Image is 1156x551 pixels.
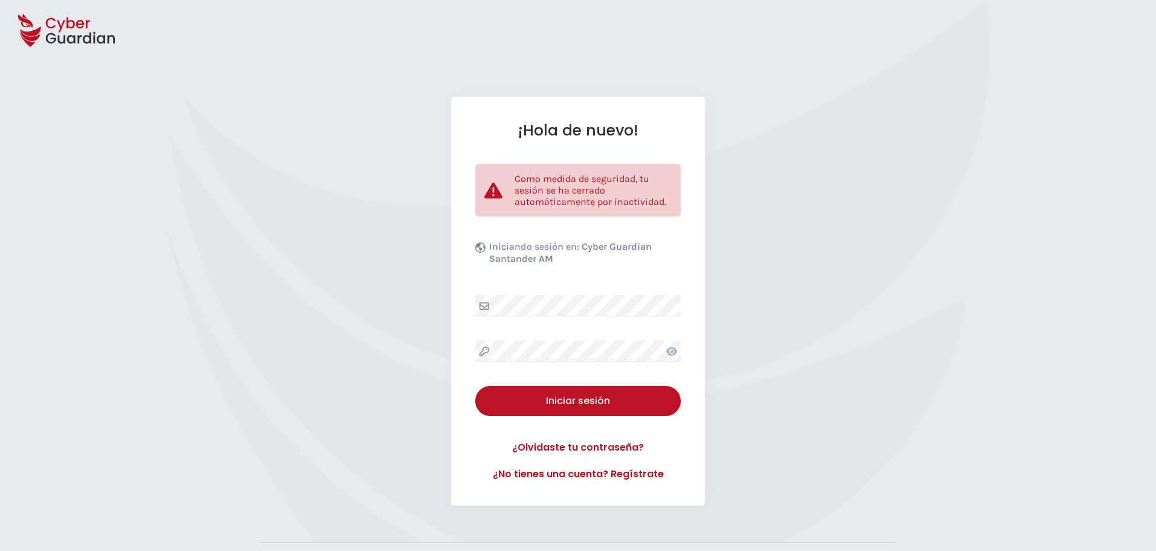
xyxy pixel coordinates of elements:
a: ¿Olvidaste tu contraseña? [475,440,681,455]
button: Iniciar sesión [475,386,681,416]
b: Cyber Guardian Santander AM [489,241,652,264]
p: Como medida de seguridad, tu sesión se ha cerrado automáticamente por inactividad. [515,173,672,207]
div: Iniciar sesión [484,394,672,408]
a: ¿No tienes una cuenta? Regístrate [475,467,681,481]
h1: ¡Hola de nuevo! [475,121,681,140]
p: Iniciando sesión en: [489,241,678,271]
